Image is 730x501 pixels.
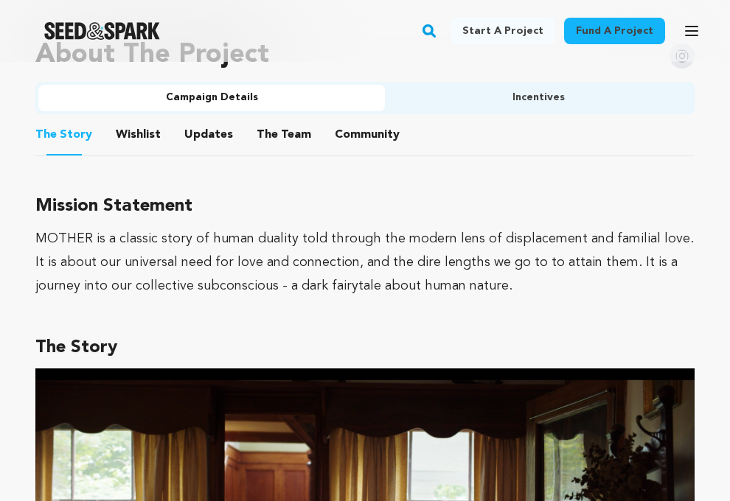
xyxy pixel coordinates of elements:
[35,126,92,144] span: Story
[35,333,695,362] h3: The Story
[35,227,695,298] div: MOTHER is a classic story of human duality told through the modern lens of displacement and famil...
[335,126,400,144] span: Community
[257,126,311,144] span: Team
[38,85,385,111] button: Campaign Details
[35,192,695,221] h3: Mission Statement
[564,18,665,44] a: Fund a project
[44,22,160,40] a: Seed&Spark Homepage
[184,126,233,144] span: Updates
[257,126,278,144] span: The
[116,126,161,144] span: Wishlist
[44,22,160,40] img: Seed&Spark Logo Dark Mode
[385,85,692,111] button: Incentives
[451,18,555,44] a: Start a project
[35,126,57,144] span: The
